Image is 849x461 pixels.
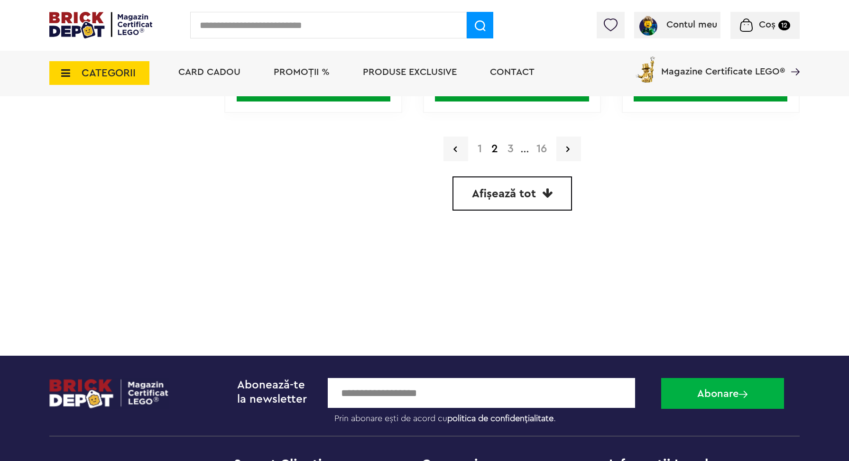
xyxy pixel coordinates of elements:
[82,68,136,78] span: CATEGORII
[237,379,307,405] span: Abonează-te la newsletter
[49,378,169,409] img: footerlogo
[274,67,330,77] a: PROMOȚII %
[778,20,790,30] small: 12
[363,67,457,77] a: Produse exclusive
[638,20,717,29] a: Contul meu
[490,67,535,77] a: Contact
[532,143,552,155] a: 16
[452,176,572,211] a: Afișează tot
[518,147,532,153] span: ...
[739,391,747,398] img: Abonare
[661,55,785,76] span: Magazine Certificate LEGO®
[785,55,800,64] a: Magazine Certificate LEGO®
[472,188,536,200] span: Afișează tot
[487,143,503,155] strong: 2
[666,20,717,29] span: Contul meu
[759,20,775,29] span: Coș
[503,143,518,155] a: 3
[556,137,581,161] a: Pagina urmatoare
[443,137,468,161] a: Pagina precedenta
[178,67,240,77] a: Card Cadou
[473,143,487,155] a: 1
[328,408,654,424] label: Prin abonare ești de acord cu .
[661,378,784,409] button: Abonare
[447,414,554,423] a: politica de confidențialitate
